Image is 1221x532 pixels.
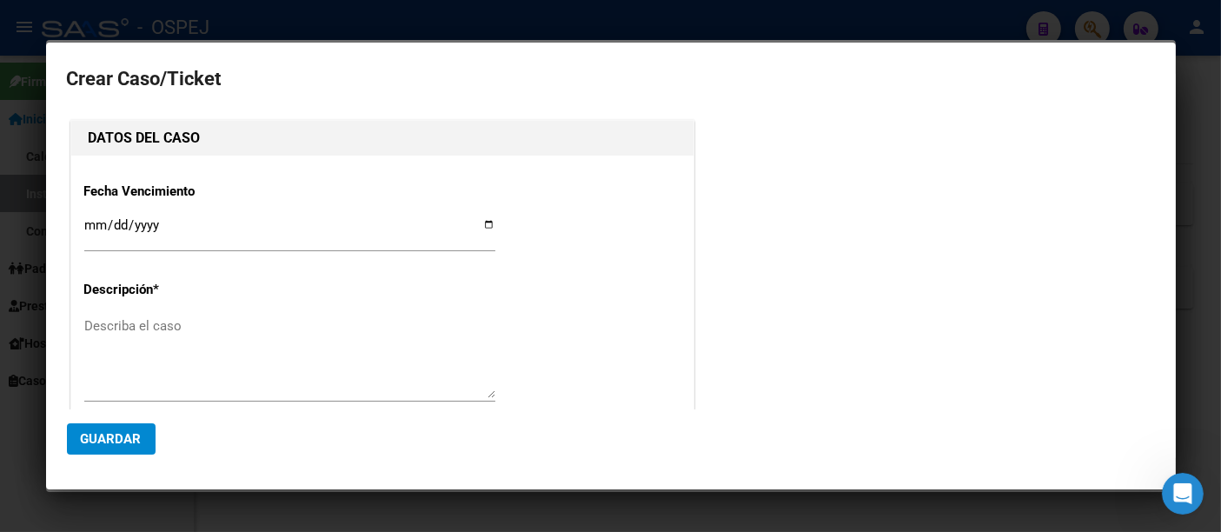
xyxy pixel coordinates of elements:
h2: Crear Caso/Ticket [67,63,1155,96]
p: Descripción [84,280,263,300]
strong: DATOS DEL CASO [89,130,201,146]
p: Fecha Vencimiento [84,182,263,202]
button: Guardar [67,423,156,455]
span: Guardar [81,431,142,447]
iframe: Intercom live chat [1162,473,1204,515]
